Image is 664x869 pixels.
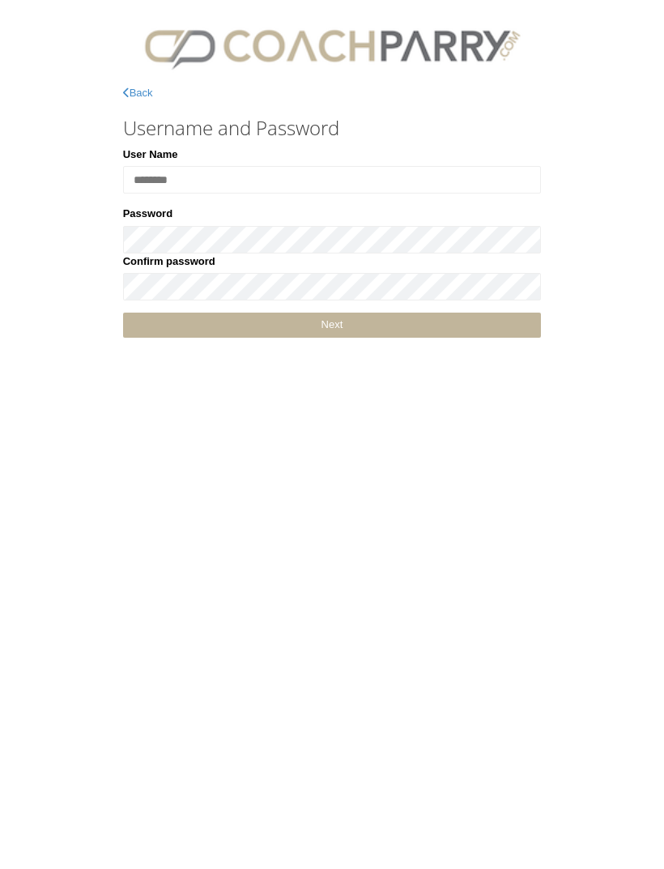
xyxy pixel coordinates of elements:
[123,206,172,222] label: Password
[123,253,215,270] label: Confirm password
[123,16,542,77] img: CPlogo.png
[123,87,153,99] a: Back
[123,147,178,163] label: User Name
[123,313,542,338] a: Next
[123,117,542,138] h3: Username and Password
